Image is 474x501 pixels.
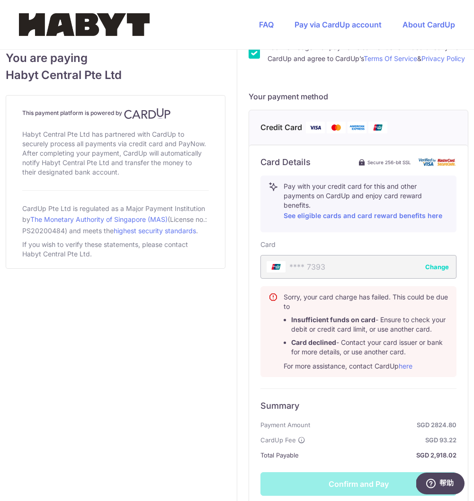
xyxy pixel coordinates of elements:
[419,158,456,166] img: card secure
[22,238,209,261] div: If you wish to verify these statements, please contact Habyt Central Pte Ltd.
[249,91,468,102] h5: Your payment method
[260,157,311,168] h6: Card Details
[309,434,456,446] strong: SGD 93.22
[260,122,302,133] span: Credit Card
[303,449,456,461] strong: SGD 2,918.02
[268,42,468,64] label: I acknowledge that payments cannot be refunded directly via CardUp and agree to CardUp’s &
[124,108,170,119] img: CardUp
[421,54,465,62] a: Privacy Policy
[425,262,449,272] button: Change
[284,182,448,221] p: Pay with your credit card for this and other payments on CardUp and enjoy card reward benefits.
[284,292,448,371] div: Sorry, your card charge has failed. This could be due to For more assistance, contact CardUp
[314,419,456,431] strong: SGD 2824.80
[30,215,168,223] a: The Monetary Authority of Singapore (MAS)
[22,108,209,119] h4: This payment platform is powered by
[260,400,456,412] h6: Summary
[367,158,411,166] span: Secure 256-bit SSL
[364,54,417,62] a: Terms Of Service
[259,20,274,29] a: FAQ
[6,67,225,84] span: Habyt Central Pte Ltd
[260,419,310,431] span: Payment Amount
[368,122,387,133] img: Union Pay
[291,338,448,357] li: - Contact your card issuer or bank for more details, or use another card.
[284,211,442,220] a: See eligible cards and card reward benefits here
[291,316,376,324] b: Insufficient funds on card
[260,434,296,446] span: CardUp Fee
[22,128,209,179] div: Habyt Central Pte Ltd has partnered with CardUp to securely process all payments via credit card ...
[291,315,448,334] li: - Ensure to check your debit or credit card limit, or use another card.
[306,122,325,133] img: Visa
[348,122,367,133] img: American Express
[260,449,299,461] span: Total Payable
[260,240,276,249] label: Card
[295,20,382,29] a: Pay via CardUp account
[416,473,465,496] iframe: 打开一个小组件，您可以在其中找到更多信息
[22,202,209,238] div: CardUp Pte Ltd is regulated as a Major Payment Institution by (License no.: PS20200484) and meets...
[6,50,225,67] span: You are paying
[291,338,336,346] b: Card declined
[114,227,196,235] a: highest security standards
[399,362,412,370] a: here
[402,20,455,29] a: About CardUp
[327,122,346,133] img: Mastercard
